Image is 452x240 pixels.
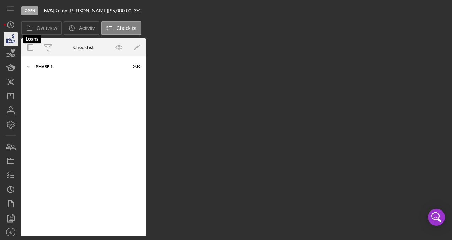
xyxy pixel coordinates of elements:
[101,21,141,35] button: Checklist
[73,45,94,50] div: Checklist
[4,225,18,239] button: HJ
[128,64,140,69] div: 0 / 10
[54,8,109,14] div: Keion [PERSON_NAME] |
[109,8,134,14] div: $5,000.00
[36,64,123,69] div: Phase 1
[9,230,13,234] text: HJ
[117,25,137,31] label: Checklist
[428,209,445,226] div: Open Intercom Messenger
[21,21,62,35] button: Overview
[134,8,140,14] div: 3 %
[44,8,54,14] div: |
[79,25,95,31] label: Activity
[21,6,38,15] div: Open
[37,25,57,31] label: Overview
[44,7,53,14] b: N/A
[64,21,99,35] button: Activity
